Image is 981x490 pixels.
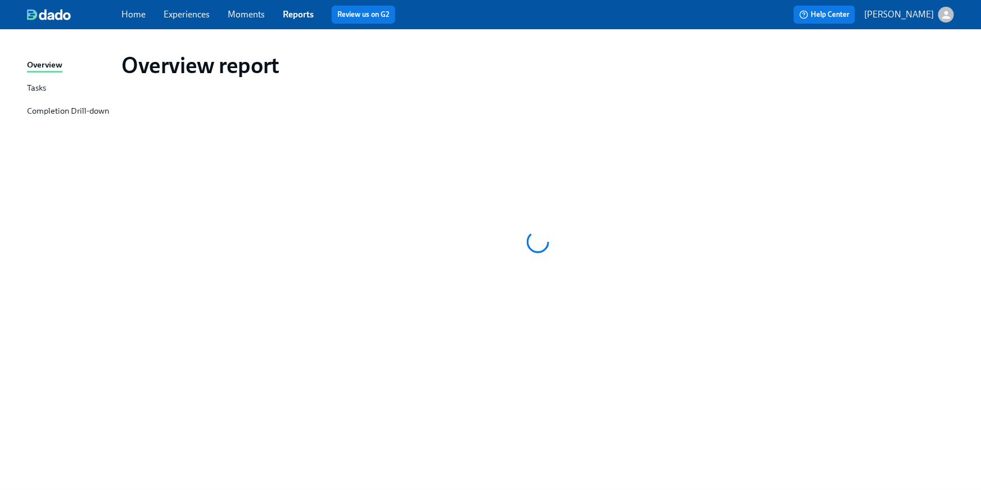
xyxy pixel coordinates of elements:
[27,105,112,119] a: Completion Drill-down
[337,9,390,20] a: Review us on G2
[164,9,210,20] a: Experiences
[228,9,265,20] a: Moments
[27,82,46,96] div: Tasks
[121,9,146,20] a: Home
[864,7,954,23] button: [PERSON_NAME]
[332,6,395,24] button: Review us on G2
[283,9,314,20] a: Reports
[27,59,62,73] div: Overview
[121,52,279,79] h1: Overview report
[799,9,849,20] span: Help Center
[794,6,855,24] button: Help Center
[27,9,121,20] a: dado
[27,105,109,119] div: Completion Drill-down
[864,8,934,21] p: [PERSON_NAME]
[27,59,112,73] a: Overview
[27,9,71,20] img: dado
[27,82,112,96] a: Tasks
